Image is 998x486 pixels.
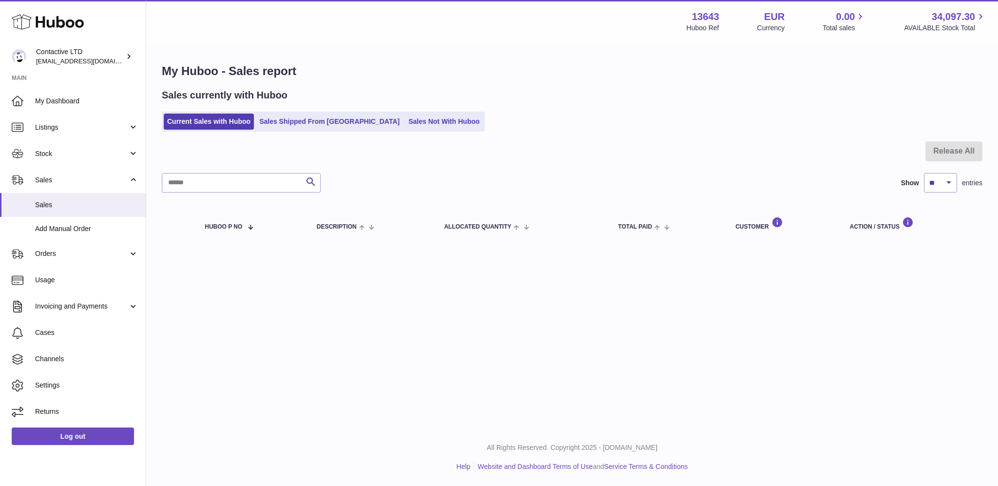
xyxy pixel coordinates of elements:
div: Customer [735,217,830,230]
span: Returns [35,407,138,416]
span: entries [962,178,982,188]
span: Cases [35,328,138,337]
span: ALLOCATED Quantity [444,224,511,230]
span: Stock [35,149,128,158]
a: 0.00 Total sales [823,10,866,33]
div: Contactive LTD [36,47,124,66]
a: Help [457,463,471,470]
span: Invoicing and Payments [35,302,128,311]
span: Add Manual Order [35,224,138,233]
h1: My Huboo - Sales report [162,63,982,79]
a: 34,097.30 AVAILABLE Stock Total [904,10,986,33]
div: Currency [757,23,785,33]
span: Huboo P no [205,224,242,230]
span: [EMAIL_ADDRESS][DOMAIN_NAME] [36,57,143,65]
span: Total paid [618,224,652,230]
a: Sales Shipped From [GEOGRAPHIC_DATA] [256,114,403,130]
strong: EUR [764,10,785,23]
a: Service Terms & Conditions [604,463,688,470]
div: Action / Status [850,217,973,230]
span: Settings [35,381,138,390]
span: 34,097.30 [932,10,975,23]
span: My Dashboard [35,97,138,106]
h2: Sales currently with Huboo [162,89,288,102]
a: Log out [12,428,134,445]
span: Total sales [823,23,866,33]
img: soul@SOWLhome.com [12,49,26,64]
span: 0.00 [836,10,855,23]
span: Channels [35,354,138,364]
span: Orders [35,249,128,258]
span: AVAILABLE Stock Total [904,23,986,33]
span: Usage [35,275,138,285]
li: and [474,462,688,471]
label: Show [901,178,919,188]
span: Sales [35,175,128,185]
a: Website and Dashboard Terms of Use [478,463,593,470]
div: Huboo Ref [687,23,719,33]
p: All Rights Reserved. Copyright 2025 - [DOMAIN_NAME] [154,443,990,452]
a: Sales Not With Huboo [405,114,483,130]
span: Sales [35,200,138,210]
strong: 13643 [692,10,719,23]
a: Current Sales with Huboo [164,114,254,130]
span: Listings [35,123,128,132]
span: Description [317,224,357,230]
